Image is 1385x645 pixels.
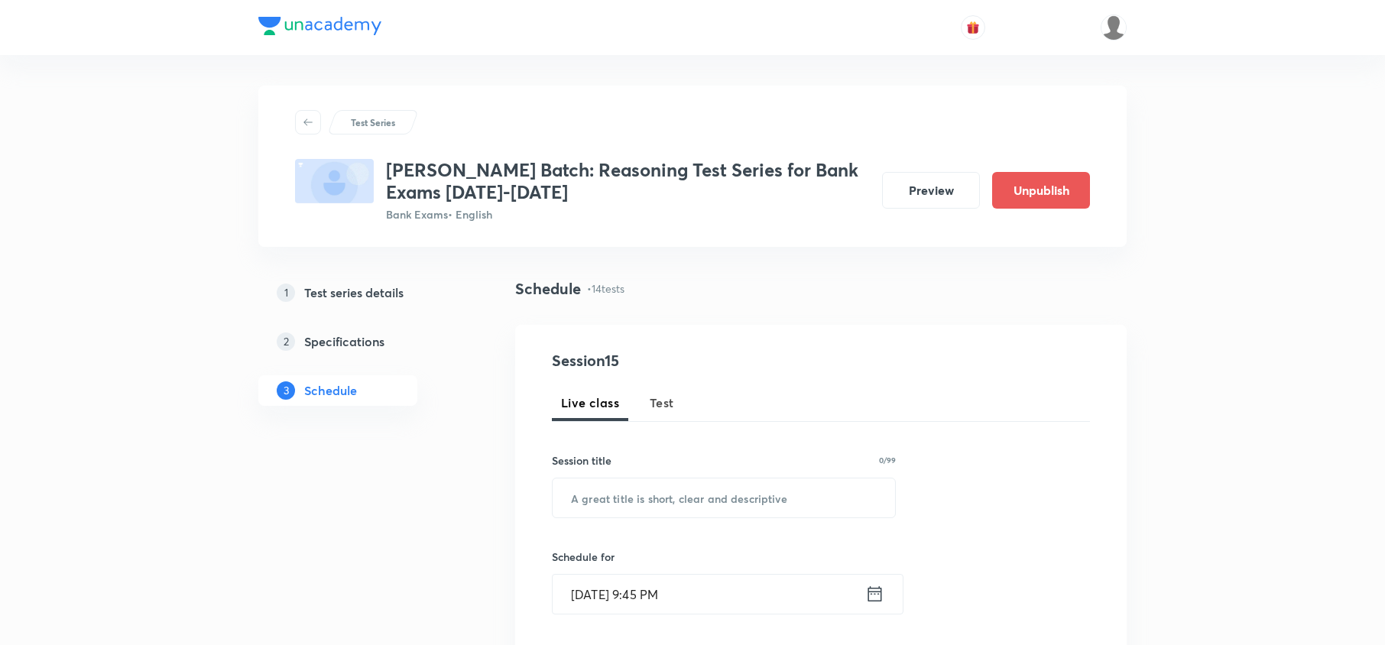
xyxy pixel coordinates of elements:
[515,277,581,300] h4: Schedule
[304,381,357,400] h5: Schedule
[351,115,395,129] p: Test Series
[561,394,619,412] span: Live class
[258,277,466,308] a: 1Test series details
[966,21,980,34] img: avatar
[552,349,831,372] h4: Session 15
[304,284,404,302] h5: Test series details
[258,17,381,35] img: Company Logo
[277,332,295,351] p: 2
[258,17,381,39] a: Company Logo
[553,478,895,517] input: A great title is short, clear and descriptive
[879,456,896,464] p: 0/99
[650,394,674,412] span: Test
[277,381,295,400] p: 3
[304,332,384,351] h5: Specifications
[386,206,870,222] p: Bank Exams • English
[277,284,295,302] p: 1
[295,159,374,203] img: fallback-thumbnail.png
[386,159,870,203] h3: [PERSON_NAME] Batch: Reasoning Test Series for Bank Exams [DATE]-[DATE]
[1101,15,1127,41] img: Kriti
[882,172,980,209] button: Preview
[258,326,466,357] a: 2Specifications
[992,172,1090,209] button: Unpublish
[961,15,985,40] button: avatar
[552,549,896,565] h6: Schedule for
[587,280,624,297] p: • 14 tests
[552,452,611,468] h6: Session title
